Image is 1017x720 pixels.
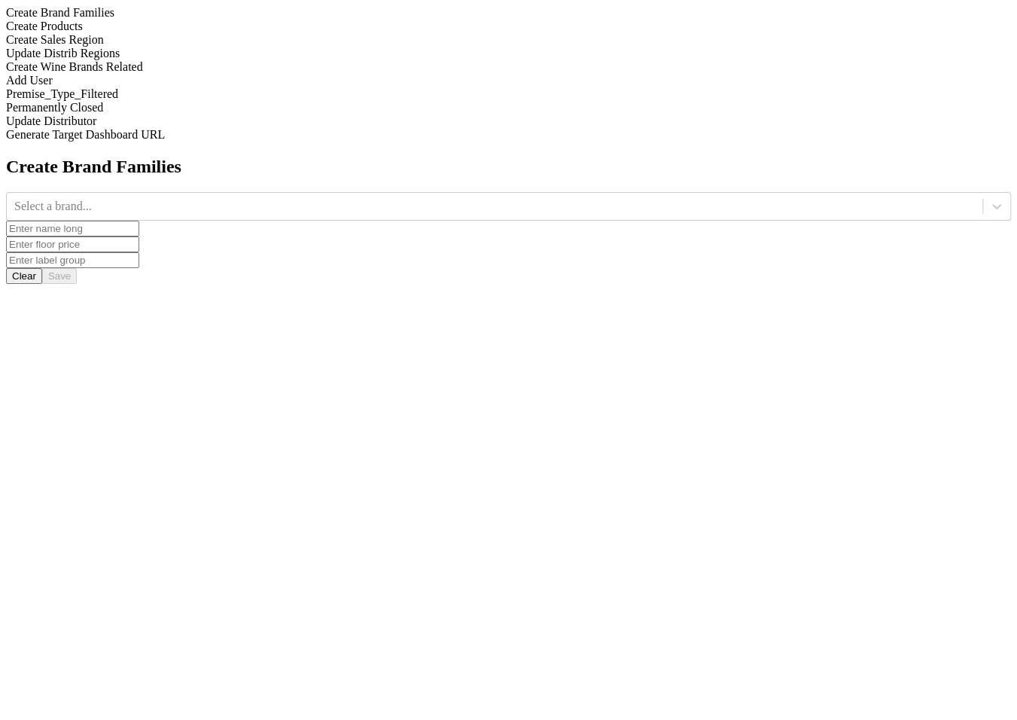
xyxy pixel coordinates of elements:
div: Add User [6,74,1011,87]
div: Permanently Closed [6,101,1011,114]
button: Save [42,268,77,284]
h2: Create Brand Families [6,157,1011,177]
div: Update Distrib Regions [6,47,1011,60]
div: Generate Target Dashboard URL [6,128,1011,142]
div: Create Brand Families [6,6,1011,20]
div: Create Sales Region [6,33,1011,47]
input: Enter name long [6,221,139,236]
input: Enter floor price [6,236,139,252]
input: Enter label group [6,252,139,268]
button: Clear [6,268,42,284]
div: Create Wine Brands Related [6,60,1011,74]
div: Create Products [6,20,1011,33]
div: Update Distributor [6,114,1011,128]
div: Premise_Type_Filtered [6,87,1011,101]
